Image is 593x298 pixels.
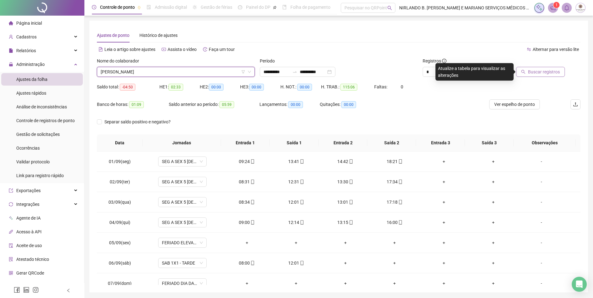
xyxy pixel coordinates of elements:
span: upload [573,102,578,107]
span: file-text [98,47,103,52]
span: Página inicial [16,21,42,26]
span: mobile [398,180,403,184]
div: 08:31 [227,178,267,185]
div: 12:31 [276,178,316,185]
span: book [282,5,287,9]
span: mobile [250,220,255,225]
span: Ajustes rápidos [16,91,46,96]
span: Separar saldo positivo e negativo? [102,118,173,125]
div: + [424,178,464,185]
span: 00:00 [209,84,224,91]
span: Ajustes da folha [16,77,48,82]
div: 13:41 [276,158,316,165]
div: Quitações: [320,101,380,108]
div: + [276,239,316,246]
div: 08:00 [227,260,267,266]
button: Ver espelho de ponto [489,99,540,109]
span: mobile [250,200,255,204]
div: + [474,260,513,266]
span: audit [9,243,13,248]
span: 03/09(qua) [108,200,131,205]
div: H. NOT.: [280,83,321,91]
span: swap-right [292,69,297,74]
div: 17:18 [375,199,415,206]
span: -04:50 [120,84,135,91]
span: mobile [299,200,304,204]
span: mobile [348,220,353,225]
span: Ocorrências [16,146,40,151]
label: Período [260,57,279,64]
span: left [66,288,71,293]
div: Banco de horas: [97,101,169,108]
div: + [474,199,513,206]
div: Saldo total: [97,83,159,91]
div: - [523,199,560,206]
span: dashboard [238,5,242,9]
span: Faltas: [374,84,388,89]
span: pushpin [273,6,277,9]
div: 12:01 [276,260,316,266]
span: Ajustes de ponto [97,33,129,38]
div: + [227,239,267,246]
div: 12:14 [276,219,316,226]
th: Saída 2 [367,134,416,151]
span: lock [9,62,13,67]
div: + [326,260,365,266]
span: mobile [348,180,353,184]
span: mobile [398,220,403,225]
span: Administração [16,62,45,67]
span: file [9,48,13,53]
span: info-circle [442,59,446,63]
span: notification [550,5,556,11]
div: + [227,280,267,287]
span: sun [193,5,197,9]
div: 13:01 [326,199,365,206]
div: + [424,239,464,246]
span: NIRLANDO B. [PERSON_NAME] E MARIANO SERVIÇOS MÉDICOS LTDA [399,4,530,11]
div: Lançamentos: [259,101,320,108]
span: mobile [348,159,353,164]
span: instagram [33,287,39,293]
span: Controle de ponto [100,5,135,10]
span: Atestado técnico [16,257,49,262]
span: Agente de IA [16,216,41,221]
span: SEG A SEX 5 X 8 - MANHÃ [162,218,203,227]
div: + [424,158,464,165]
div: + [424,219,464,226]
div: + [326,280,365,287]
sup: 1 [553,2,560,8]
span: sync [9,202,13,206]
span: mobile [299,180,304,184]
span: swap [527,47,531,52]
span: 01:09 [129,101,144,108]
div: HE 1: [159,83,200,91]
div: + [474,280,513,287]
div: 09:00 [227,219,267,226]
th: Jornadas [143,134,221,151]
th: Entrada 1 [221,134,270,151]
span: Gestão de férias [201,5,232,10]
span: bell [564,5,570,11]
span: Gerar QRCode [16,271,44,276]
div: - [523,260,560,266]
div: H. TRAB.: [321,83,374,91]
div: 17:34 [375,178,415,185]
div: + [375,260,415,266]
div: 09:24 [227,158,267,165]
span: mobile [299,261,304,265]
span: Observações [519,139,570,146]
span: Análise de inconsistências [16,104,67,109]
span: Buscar registros [528,68,560,75]
div: 08:34 [227,199,267,206]
th: Saída 1 [270,134,319,151]
div: - [523,239,560,246]
span: Folha de pagamento [290,5,330,10]
span: 02/09(ter) [110,179,130,184]
div: + [424,280,464,287]
th: Data [97,134,143,151]
span: 07/09(dom) [108,281,132,286]
span: search [387,6,392,10]
span: 06/09(sáb) [109,261,131,266]
span: Ver espelho de ponto [494,101,535,108]
div: - [523,219,560,226]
